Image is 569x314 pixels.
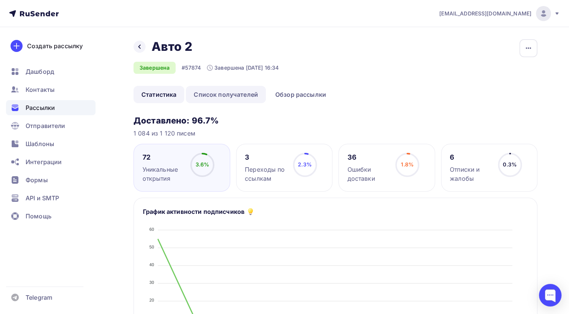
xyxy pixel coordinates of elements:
[149,227,154,232] tspan: 60
[26,194,59,203] span: API и SMTP
[196,161,209,168] span: 3.6%
[26,85,55,94] span: Контакты
[26,67,54,76] span: Дашборд
[26,212,52,221] span: Помощь
[6,64,96,79] a: Дашборд
[450,165,491,183] div: Отписки и жалобы
[134,129,537,138] div: 1 084 из 1 120 писем
[450,153,491,162] div: 6
[134,115,537,126] h3: Доставлено: 96.7%
[27,41,83,50] div: Создать рассылку
[182,64,201,72] div: #57874
[149,280,154,285] tspan: 30
[439,6,560,21] a: [EMAIL_ADDRESS][DOMAIN_NAME]
[152,39,192,54] h2: Авто 2
[6,172,96,187] a: Формы
[149,262,154,267] tspan: 40
[207,64,279,72] div: Завершена [DATE] 16:34
[503,161,517,168] span: 0.3%
[26,121,65,130] span: Отправители
[26,103,55,112] span: Рассылки
[6,118,96,133] a: Отправители
[6,82,96,97] a: Контакты
[143,207,244,216] h5: График активности подписчиков
[143,165,184,183] div: Уникальные открытия
[134,86,184,103] a: Статистика
[149,245,154,249] tspan: 50
[134,62,176,74] div: Завершена
[245,153,286,162] div: 3
[26,293,52,302] span: Telegram
[26,157,62,166] span: Интеграции
[26,139,54,148] span: Шаблоны
[298,161,312,168] span: 2.3%
[149,298,154,302] tspan: 20
[26,175,48,184] span: Формы
[186,86,266,103] a: Список получателей
[245,165,286,183] div: Переходы по ссылкам
[347,153,389,162] div: 36
[439,10,531,17] span: [EMAIL_ADDRESS][DOMAIN_NAME]
[6,100,96,115] a: Рассылки
[347,165,389,183] div: Ошибки доставки
[143,153,184,162] div: 72
[6,136,96,151] a: Шаблоны
[401,161,414,168] span: 1.8%
[267,86,334,103] a: Обзор рассылки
